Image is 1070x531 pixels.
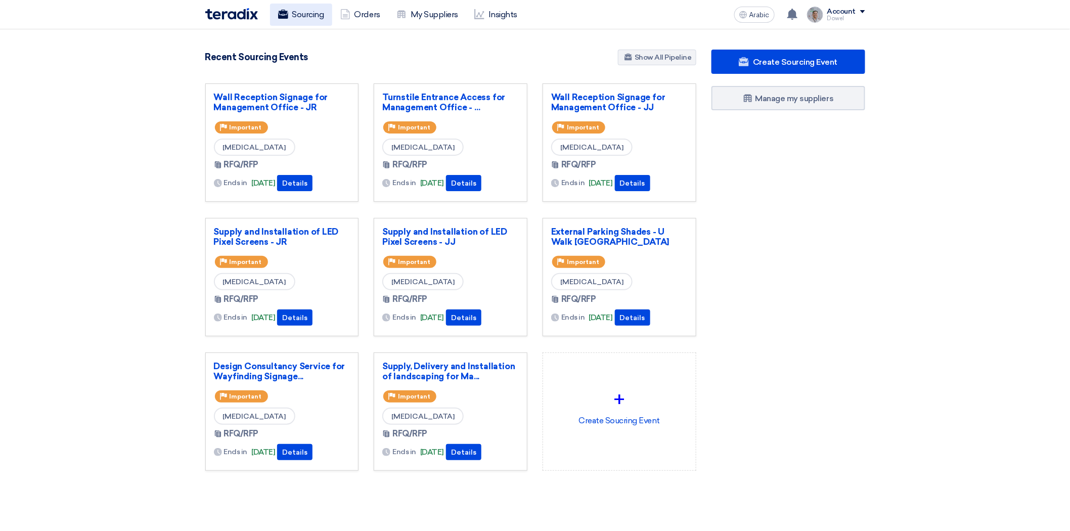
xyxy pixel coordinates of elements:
font: [MEDICAL_DATA] [560,143,623,152]
button: Details [277,309,313,326]
font: Design Consultancy Service for Wayfinding Signage... [214,361,345,381]
font: Ends in [224,448,248,456]
font: Details [451,448,476,457]
font: Important [398,258,430,265]
font: Important [567,124,599,131]
button: Details [615,175,650,191]
a: Supply and Installation of LED Pixel Screens - JR [214,227,350,247]
font: Create Soucring Event [578,416,660,425]
font: My Suppliers [411,10,458,19]
font: RFQ/RFP [224,294,259,304]
a: External Parking Shades - U Walk [GEOGRAPHIC_DATA] [551,227,688,247]
font: Account [827,7,856,16]
font: Wall Reception Signage for Management Office - JR [214,92,328,112]
a: Supply, Delivery and Installation of landscaping for Ma... [382,361,519,381]
font: RFQ/RFP [392,429,427,438]
font: External Parking Shades - U Walk [GEOGRAPHIC_DATA] [551,227,670,247]
font: Ends in [561,179,585,187]
img: IMG_1753965247717.jpg [807,7,823,23]
font: Dowel [827,15,844,22]
a: Turnstile Entrance Access for Management Office - ... [382,92,519,112]
font: [DATE] [251,179,275,188]
a: Insights [466,4,525,26]
font: Ends in [392,448,416,456]
button: Details [277,444,313,460]
button: Details [277,175,313,191]
font: [MEDICAL_DATA] [560,278,623,286]
font: Details [282,448,307,457]
font: Recent Sourcing Events [205,52,308,63]
font: RFQ/RFP [392,160,427,169]
font: [DATE] [251,448,275,457]
font: Ends in [561,313,585,322]
font: RFQ/RFP [224,429,259,438]
font: Ends in [392,179,416,187]
font: [MEDICAL_DATA] [223,143,286,152]
font: [DATE] [589,179,613,188]
a: Manage my suppliers [711,86,865,110]
font: Insights [488,10,517,19]
font: [MEDICAL_DATA] [223,412,286,421]
font: Supply and Installation of LED Pixel Screens - JJ [382,227,507,247]
font: Details [451,314,476,322]
font: Details [282,179,307,188]
font: Important [567,258,599,265]
font: Important [230,393,262,400]
font: [DATE] [589,313,613,322]
font: Details [620,179,645,188]
font: [MEDICAL_DATA] [391,412,455,421]
font: [DATE] [420,179,444,188]
font: [DATE] [420,313,444,322]
font: Manage my suppliers [755,94,834,103]
a: Sourcing [270,4,332,26]
font: RFQ/RFP [561,160,596,169]
font: Important [398,124,430,131]
font: RFQ/RFP [392,294,427,304]
font: [DATE] [251,313,275,322]
a: Supply and Installation of LED Pixel Screens - JJ [382,227,519,247]
font: Create Sourcing Event [753,57,837,67]
font: Orders [354,10,380,19]
font: Supply, Delivery and Installation of landscaping for Ma... [382,361,515,381]
font: Details [620,314,645,322]
font: Important [230,124,262,131]
button: Details [446,175,481,191]
button: Details [615,309,650,326]
a: Design Consultancy Service for Wayfinding Signage... [214,361,350,381]
font: + [614,387,625,412]
a: Wall Reception Signage for Management Office - JJ [551,92,688,112]
font: Important [398,393,430,400]
font: Important [230,258,262,265]
button: Arabic [734,7,775,23]
font: [MEDICAL_DATA] [391,278,455,286]
a: Orders [332,4,388,26]
font: [MEDICAL_DATA] [391,143,455,152]
font: RFQ/RFP [561,294,596,304]
font: Ends in [224,179,248,187]
font: RFQ/RFP [224,160,259,169]
font: Ends in [224,313,248,322]
button: Details [446,309,481,326]
font: Show All Pipeline [635,53,692,62]
a: Wall Reception Signage for Management Office - JR [214,92,350,112]
font: Sourcing [292,10,324,19]
font: Arabic [749,11,770,19]
font: Turnstile Entrance Access for Management Office - ... [382,92,505,112]
font: Ends in [392,313,416,322]
font: Details [451,179,476,188]
a: Show All Pipeline [618,50,696,65]
font: Details [282,314,307,322]
font: Supply and Installation of LED Pixel Screens - JR [214,227,339,247]
img: Teradix logo [205,8,258,20]
a: My Suppliers [388,4,466,26]
font: [DATE] [420,448,444,457]
button: Details [446,444,481,460]
font: [MEDICAL_DATA] [223,278,286,286]
font: Wall Reception Signage for Management Office - JJ [551,92,665,112]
